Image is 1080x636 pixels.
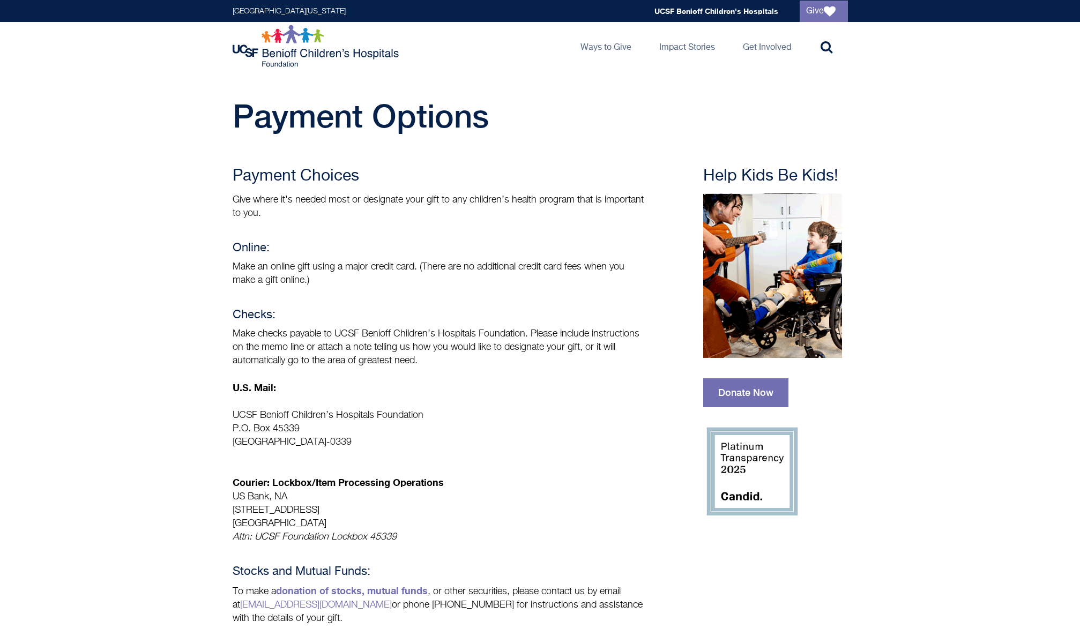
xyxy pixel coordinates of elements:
[233,242,645,255] h4: Online:
[233,309,645,322] h4: Checks:
[651,22,724,70] a: Impact Stories
[276,585,428,596] a: donation of stocks, mutual funds
[233,260,645,287] p: Make an online gift using a major credit card. (There are no additional credit card fees when you...
[703,193,842,358] img: Music therapy session
[233,25,401,68] img: Logo for UCSF Benioff Children's Hospitals Foundation
[800,1,848,22] a: Give
[703,167,848,186] h3: Help Kids Be Kids!
[233,327,645,368] p: Make checks payable to UCSF Benioff Children’s Hospitals Foundation. Please include instructions ...
[703,423,800,520] img: 2025 Guidestar Platinum
[233,167,645,186] h3: Payment Choices
[233,565,645,579] h4: Stocks and Mutual Funds:
[233,409,645,449] p: UCSF Benioff Children’s Hospitals Foundation P.O. Box 45339 [GEOGRAPHIC_DATA]-0339
[233,462,645,544] p: US Bank, NA [STREET_ADDRESS] [GEOGRAPHIC_DATA]
[233,476,444,488] strong: Courier: Lockbox/Item Processing Operations
[233,584,645,625] p: To make a , or other securities, please contact us by email at or phone [PHONE_NUMBER] for instru...
[233,8,346,15] a: [GEOGRAPHIC_DATA][US_STATE]
[233,97,489,134] span: Payment Options
[572,22,640,70] a: Ways to Give
[233,193,645,220] p: Give where it's needed most or designate your gift to any children’s health program that is impor...
[233,532,397,542] em: Attn: UCSF Foundation Lockbox 45339
[240,600,392,610] a: [EMAIL_ADDRESS][DOMAIN_NAME]
[703,378,788,407] a: Donate Now
[654,6,778,16] a: UCSF Benioff Children's Hospitals
[734,22,800,70] a: Get Involved
[233,381,276,393] strong: U.S. Mail:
